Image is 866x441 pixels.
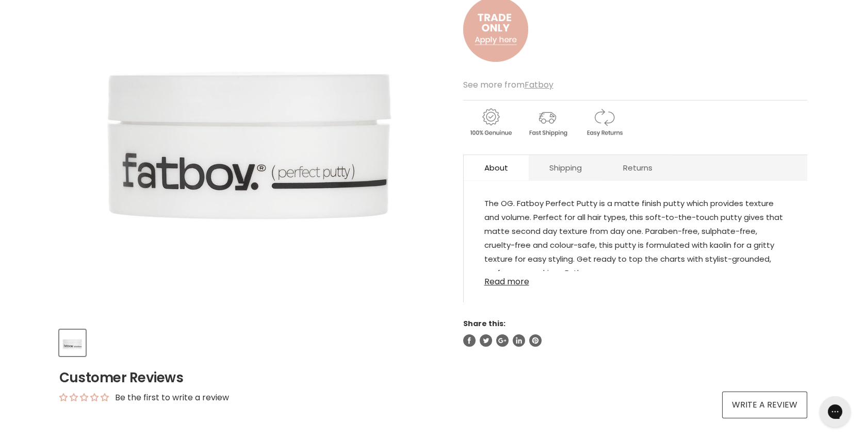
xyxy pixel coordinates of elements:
[60,331,85,355] img: Fatboy Perfect Putty
[464,155,529,180] a: About
[115,392,229,403] div: Be the first to write a review
[59,330,86,356] button: Fatboy Perfect Putty
[463,318,505,329] span: Share this:
[814,393,856,431] iframe: Gorgias live chat messenger
[722,392,807,418] a: Write a review
[520,107,575,138] img: shipping.gif
[463,79,553,91] span: See more from
[484,271,787,286] a: Read more
[577,107,631,138] img: returns.gif
[463,319,807,347] aside: Share this:
[58,327,446,356] div: Product thumbnails
[59,392,109,403] div: Average rating is 0.00 stars
[484,196,787,282] p: The OG. Fatboy Perfect Putty is a matte finish putty which provides texture and volume. Perfect f...
[463,107,518,138] img: genuine.gif
[529,155,602,180] a: Shipping
[525,79,553,91] a: Fatboy
[602,155,673,180] a: Returns
[59,368,807,387] h2: Customer Reviews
